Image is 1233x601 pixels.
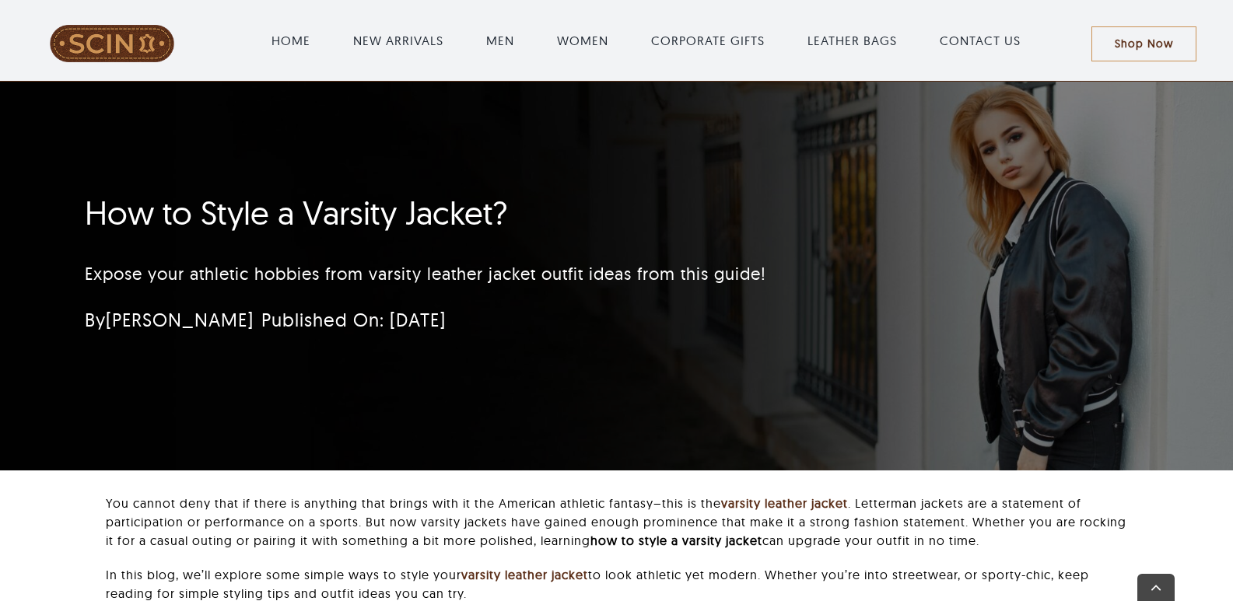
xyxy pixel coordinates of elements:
a: HOME [271,31,310,50]
a: varsity leather jacket [461,567,588,582]
a: [PERSON_NAME] [106,308,254,331]
p: Expose your athletic hobbies from varsity leather jacket outfit ideas from this guide! [85,261,963,287]
a: CORPORATE GIFTS [651,31,765,50]
a: WOMEN [557,31,608,50]
a: LEATHER BAGS [807,31,897,50]
span: By [85,308,254,331]
a: CONTACT US [940,31,1021,50]
a: MEN [486,31,514,50]
h1: How to Style a Varsity Jacket? [85,194,963,232]
p: You cannot deny that if there is anything that brings with it the American athletic fantasy–this ... [106,494,1128,550]
strong: how to style a varsity jacket [590,533,762,548]
a: NEW ARRIVALS [353,31,443,50]
span: Shop Now [1115,37,1173,51]
a: Shop Now [1091,26,1196,61]
a: varsity leather jacket [721,495,848,511]
span: Published On: [DATE] [261,308,446,331]
nav: Main Menu [201,16,1091,65]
